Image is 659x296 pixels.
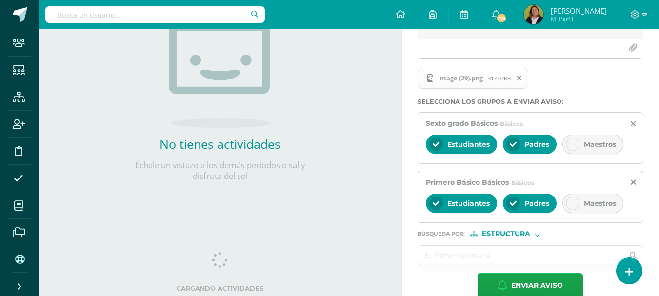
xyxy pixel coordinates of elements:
span: Primero Básico Básicos [426,178,509,187]
input: Ej. Primero primaria [418,246,624,265]
span: Básicos [500,120,523,127]
div: [object Object] [470,231,543,237]
span: Búsqueda por : [418,231,465,237]
p: Échale un vistazo a los demás períodos o sal y disfruta del sol [122,160,318,181]
span: Estudiantes [447,199,490,208]
span: Padres [524,140,549,149]
img: a164061a65f1df25e60207af94843a26.png [524,5,543,24]
span: image (29).png [418,68,528,89]
span: [PERSON_NAME] [551,6,607,16]
label: Cargando actividades [59,285,382,292]
input: Busca un usuario... [45,6,265,23]
label: Selecciona los grupos a enviar aviso : [418,98,643,105]
span: Maestros [584,199,616,208]
span: Maestros [584,140,616,149]
span: Remover archivo [511,73,528,83]
span: 317.97KB [488,75,511,82]
span: image (29).png [433,74,488,82]
span: Mi Perfil [551,15,607,23]
h2: No tienes actividades [122,136,318,152]
span: Básicos [511,179,534,186]
span: 774 [496,13,507,23]
span: Padres [524,199,549,208]
span: Sexto grado Básicos [426,119,498,128]
span: Estudiantes [447,140,490,149]
span: Estructura [482,231,530,237]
